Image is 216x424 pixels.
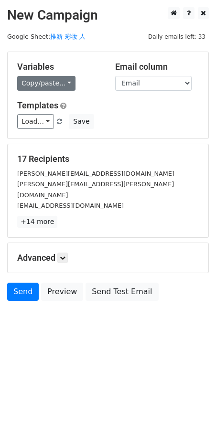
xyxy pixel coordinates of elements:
span: Daily emails left: 33 [145,32,209,42]
a: Templates [17,100,58,110]
a: Send Test Email [86,283,158,301]
a: 推新-彩妆-人 [50,33,86,40]
a: Send [7,283,39,301]
a: Daily emails left: 33 [145,33,209,40]
small: Google Sheet: [7,33,86,40]
iframe: Chat Widget [168,378,216,424]
small: [PERSON_NAME][EMAIL_ADDRESS][PERSON_NAME][DOMAIN_NAME] [17,180,174,199]
small: [PERSON_NAME][EMAIL_ADDRESS][DOMAIN_NAME] [17,170,174,177]
a: Preview [41,283,83,301]
h5: Variables [17,62,101,72]
h5: Email column [115,62,199,72]
a: Load... [17,114,54,129]
h2: New Campaign [7,7,209,23]
a: +14 more [17,216,57,228]
h5: 17 Recipients [17,154,199,164]
h5: Advanced [17,253,199,263]
button: Save [69,114,94,129]
small: [EMAIL_ADDRESS][DOMAIN_NAME] [17,202,124,209]
a: Copy/paste... [17,76,76,91]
